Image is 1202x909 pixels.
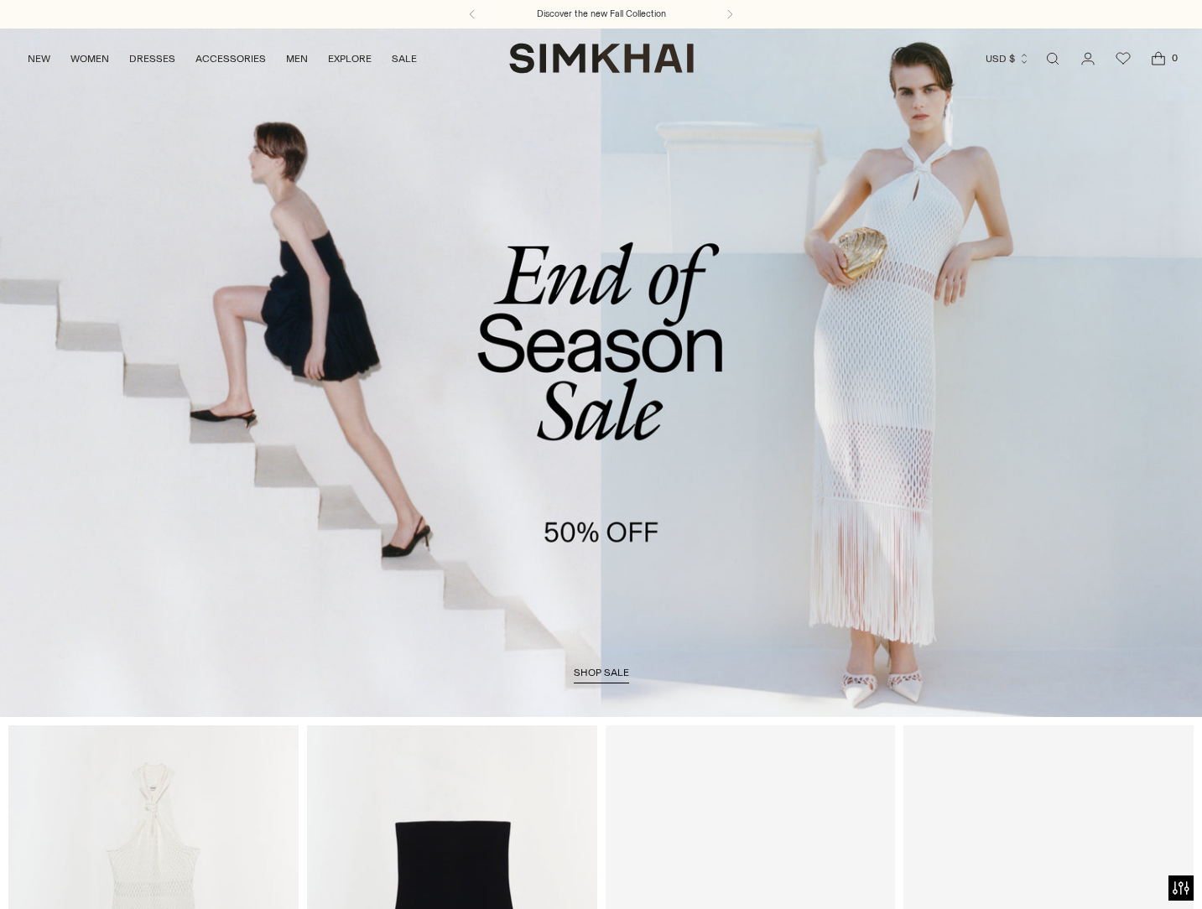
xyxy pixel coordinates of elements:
a: Open search modal [1036,42,1069,75]
a: MEN [286,40,308,77]
a: DRESSES [129,40,175,77]
a: NEW [28,40,50,77]
span: 0 [1167,50,1182,65]
a: shop sale [574,667,629,683]
a: ACCESSORIES [195,40,266,77]
a: Wishlist [1106,42,1140,75]
a: EXPLORE [328,40,372,77]
a: SALE [392,40,417,77]
button: USD $ [986,40,1030,77]
a: WOMEN [70,40,109,77]
a: Open cart modal [1142,42,1175,75]
span: shop sale [574,667,629,678]
a: SIMKHAI [509,42,694,75]
a: Discover the new Fall Collection [537,8,666,21]
a: Go to the account page [1071,42,1105,75]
